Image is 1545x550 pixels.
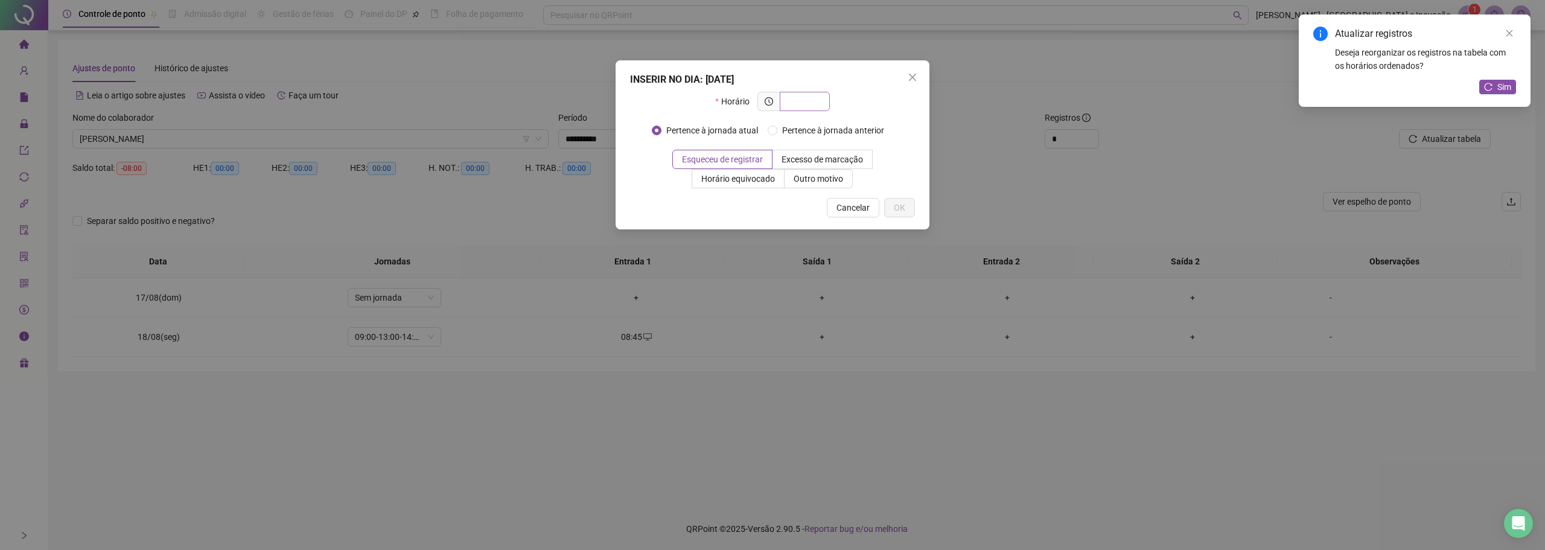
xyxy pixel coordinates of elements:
button: Sim [1479,80,1516,94]
span: clock-circle [765,97,773,106]
div: Deseja reorganizar os registros na tabela com os horários ordenados? [1335,46,1516,72]
span: Cancelar [836,201,870,214]
span: close [908,72,917,82]
span: reload [1484,83,1492,91]
span: info-circle [1313,27,1328,41]
span: Pertence à jornada anterior [777,124,889,137]
span: Sim [1497,80,1511,94]
button: Close [903,68,922,87]
label: Horário [715,92,757,111]
span: Pertence à jornada atual [661,124,763,137]
span: Excesso de marcação [782,155,863,164]
div: Open Intercom Messenger [1504,509,1533,538]
span: close [1505,29,1514,37]
div: Atualizar registros [1335,27,1516,41]
div: INSERIR NO DIA : [DATE] [630,72,915,87]
a: Close [1503,27,1516,40]
span: Outro motivo [794,174,843,184]
button: Cancelar [827,198,879,217]
button: OK [884,198,915,217]
span: Horário equivocado [701,174,775,184]
span: Esqueceu de registrar [682,155,763,164]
